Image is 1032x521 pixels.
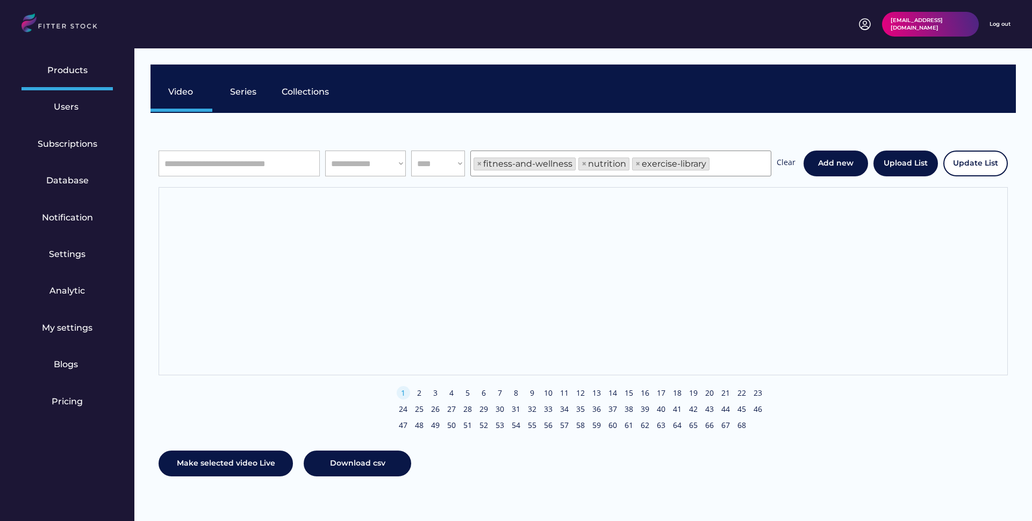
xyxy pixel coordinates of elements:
div: 34 [558,404,571,415]
div: 42 [687,404,700,415]
div: Settings [49,248,85,260]
div: 8 [510,388,523,398]
div: 47 [397,420,410,431]
div: 24 [397,404,410,415]
div: 9 [526,388,539,398]
div: 35 [574,404,587,415]
div: 58 [574,420,587,431]
div: 21 [719,388,733,398]
div: 16 [639,388,652,398]
div: My settings [42,322,92,334]
div: 55 [526,420,539,431]
div: 50 [445,420,458,431]
div: 59 [590,420,604,431]
div: 12 [574,388,587,398]
div: 11 [558,388,571,398]
div: 29 [477,404,491,415]
div: [EMAIL_ADDRESS][DOMAIN_NAME] [891,17,970,32]
div: 6 [477,388,491,398]
div: Users [54,101,81,113]
div: 32 [526,404,539,415]
div: 46 [751,404,765,415]
div: Pricing [52,396,83,408]
div: 18 [671,388,684,398]
li: nutrition [578,158,629,170]
button: Update List [943,151,1008,176]
div: 44 [719,404,733,415]
div: 19 [687,388,700,398]
div: 64 [671,420,684,431]
div: 7 [493,388,507,398]
div: 14 [606,388,620,398]
span: × [477,160,482,168]
div: Log out [990,20,1010,28]
div: 26 [429,404,442,415]
div: 41 [671,404,684,415]
span: × [582,160,587,168]
div: Notification [42,212,93,224]
div: 15 [622,388,636,398]
div: 66 [703,420,716,431]
div: 37 [606,404,620,415]
div: 17 [655,388,668,398]
div: 28 [461,404,475,415]
div: 54 [510,420,523,431]
div: 68 [735,420,749,431]
div: 62 [639,420,652,431]
div: Collections [282,86,329,98]
div: 49 [429,420,442,431]
img: LOGO.svg [21,13,106,35]
div: 36 [590,404,604,415]
div: 5 [461,388,475,398]
div: 65 [687,420,700,431]
div: Products [47,65,88,76]
div: 56 [542,420,555,431]
div: 27 [445,404,458,415]
div: Subscriptions [38,138,97,150]
div: 43 [703,404,716,415]
div: 2 [413,388,426,398]
div: Series [230,86,257,98]
div: 53 [493,420,507,431]
div: 39 [639,404,652,415]
div: Blogs [54,359,81,370]
button: Make selected video Live [159,451,293,476]
div: 63 [655,420,668,431]
div: 33 [542,404,555,415]
div: 4 [445,388,458,398]
div: 61 [622,420,636,431]
button: Upload List [873,151,938,176]
div: 25 [413,404,426,415]
div: 60 [606,420,620,431]
span: × [635,160,641,168]
div: 23 [751,388,765,398]
div: Clear [777,157,795,170]
div: Video [168,86,195,98]
div: 40 [655,404,668,415]
button: Add new [804,151,868,176]
div: 57 [558,420,571,431]
li: exercise-library [632,158,709,170]
div: 67 [719,420,733,431]
div: 38 [622,404,636,415]
div: 51 [461,420,475,431]
div: 3 [429,388,442,398]
div: 13 [590,388,604,398]
img: profile-circle.svg [858,18,871,31]
div: 45 [735,404,749,415]
div: 20 [703,388,716,398]
div: 10 [542,388,555,398]
div: Database [46,175,89,187]
div: Analytic [49,285,85,297]
div: 1 [397,388,410,398]
button: Download csv [304,451,411,476]
div: 48 [413,420,426,431]
div: 30 [493,404,507,415]
li: fitness-and-wellness [474,158,576,170]
div: 22 [735,388,749,398]
div: 52 [477,420,491,431]
div: 31 [510,404,523,415]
